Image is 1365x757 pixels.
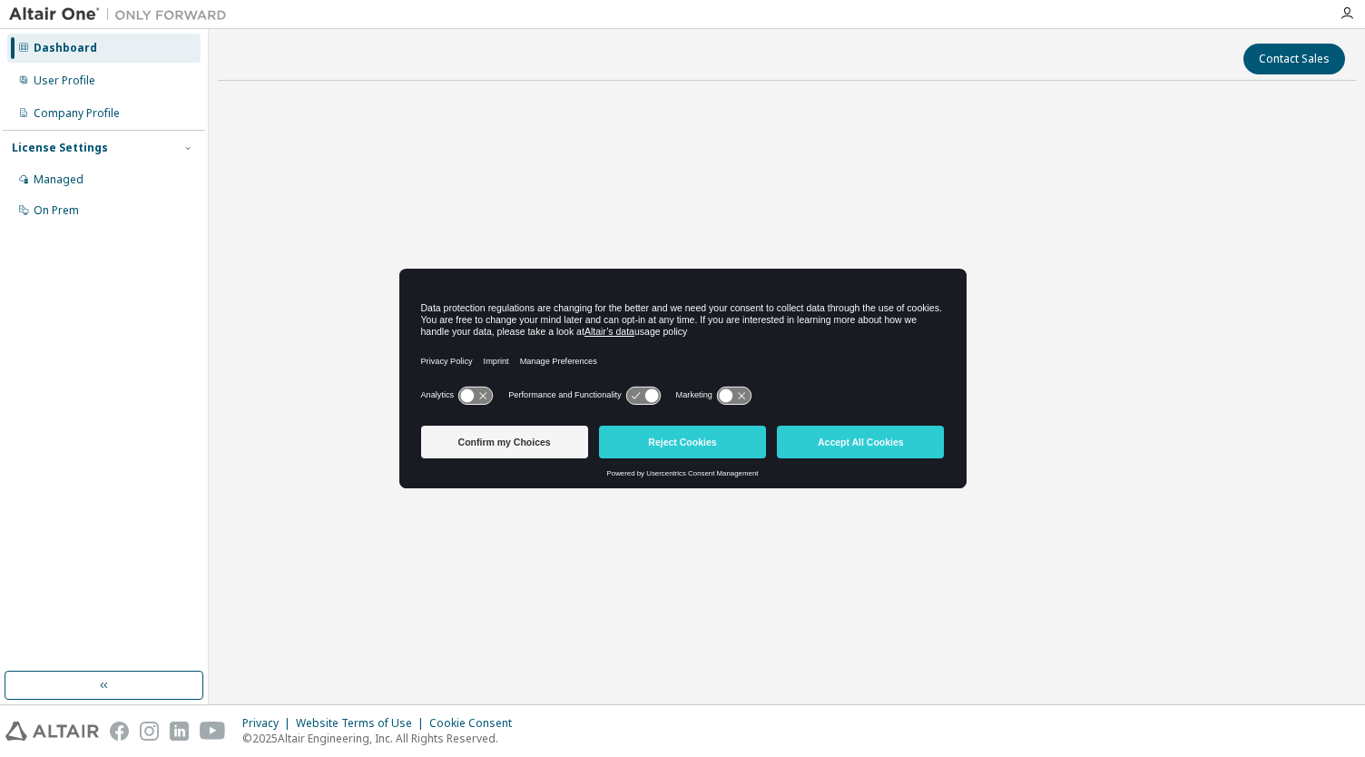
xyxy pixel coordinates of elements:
[5,722,99,741] img: altair_logo.svg
[200,722,226,741] img: youtube.svg
[34,106,120,121] div: Company Profile
[1243,44,1345,74] button: Contact Sales
[9,5,236,24] img: Altair One
[296,716,429,731] div: Website Terms of Use
[242,731,523,746] p: © 2025 Altair Engineering, Inc. All Rights Reserved.
[110,722,129,741] img: facebook.svg
[140,722,159,741] img: instagram.svg
[242,716,296,731] div: Privacy
[34,203,79,218] div: On Prem
[34,172,83,187] div: Managed
[34,74,95,88] div: User Profile
[170,722,189,741] img: linkedin.svg
[34,41,97,55] div: Dashboard
[12,141,108,155] div: License Settings
[429,716,523,731] div: Cookie Consent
